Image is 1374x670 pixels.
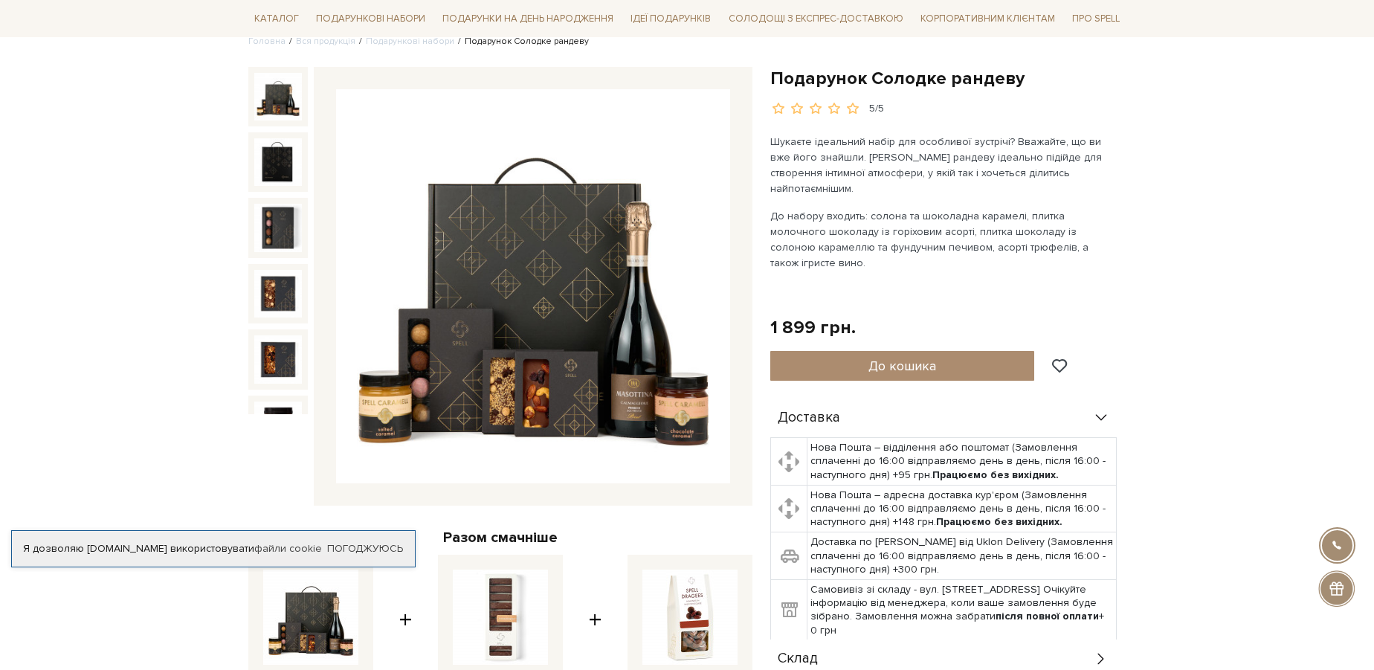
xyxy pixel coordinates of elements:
[915,7,1061,30] a: Корпоративним клієнтам
[453,570,548,665] img: Набір цукерок з солоною карамеллю
[770,67,1126,90] h1: Подарунок Солодке рандеву
[254,402,302,449] img: Подарунок Солодке рандеву
[436,7,619,30] a: Подарунки на День народження
[723,6,909,31] a: Солодощі з експрес-доставкою
[296,36,355,47] a: Вся продукція
[248,7,305,30] a: Каталог
[263,570,358,665] img: Подарунок Солодке рандеву
[807,532,1117,580] td: Доставка по [PERSON_NAME] від Uklon Delivery (Замовлення сплаченні до 16:00 відправляємо день в д...
[1066,7,1126,30] a: Про Spell
[254,73,302,120] img: Подарунок Солодке рандеву
[454,35,589,48] li: Подарунок Солодке рандеву
[366,36,454,47] a: Подарункові набори
[254,542,322,555] a: файли cookie
[770,316,856,339] div: 1 899 грн.
[248,528,752,547] div: Разом смачніше
[254,335,302,383] img: Подарунок Солодке рандеву
[778,411,840,425] span: Доставка
[807,580,1117,641] td: Самовивіз зі складу - вул. [STREET_ADDRESS] Очікуйте інформацію від менеджера, коли ваше замовлен...
[248,36,286,47] a: Головна
[807,485,1117,532] td: Нова Пошта – адресна доставка кур'єром (Замовлення сплаченні до 16:00 відправляємо день в день, п...
[932,468,1059,481] b: Працюємо без вихідних.
[770,351,1034,381] button: До кошика
[869,102,884,116] div: 5/5
[254,270,302,318] img: Подарунок Солодке рандеву
[770,208,1119,271] p: До набору входить: солона та шоколадна карамелі, плитка молочного шоколаду із горіховим асорті, п...
[996,610,1099,622] b: після повної оплати
[807,438,1117,486] td: Нова Пошта – відділення або поштомат (Замовлення сплаченні до 16:00 відправляємо день в день, піс...
[254,204,302,251] img: Подарунок Солодке рандеву
[868,358,936,374] span: До кошика
[336,89,730,483] img: Подарунок Солодке рандеву
[625,7,717,30] a: Ідеї подарунків
[310,7,431,30] a: Подарункові набори
[327,542,403,555] a: Погоджуюсь
[254,138,302,186] img: Подарунок Солодке рандеву
[936,515,1062,528] b: Працюємо без вихідних.
[778,652,818,666] span: Склад
[642,570,738,665] img: Драже мигдаль в молочному шоколаді з вафельною крихтою
[770,134,1119,196] p: Шукаєте ідеальний набір для особливої зустрічі? Вважайте, що ви вже його знайшли. [PERSON_NAME] р...
[12,542,415,555] div: Я дозволяю [DOMAIN_NAME] використовувати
